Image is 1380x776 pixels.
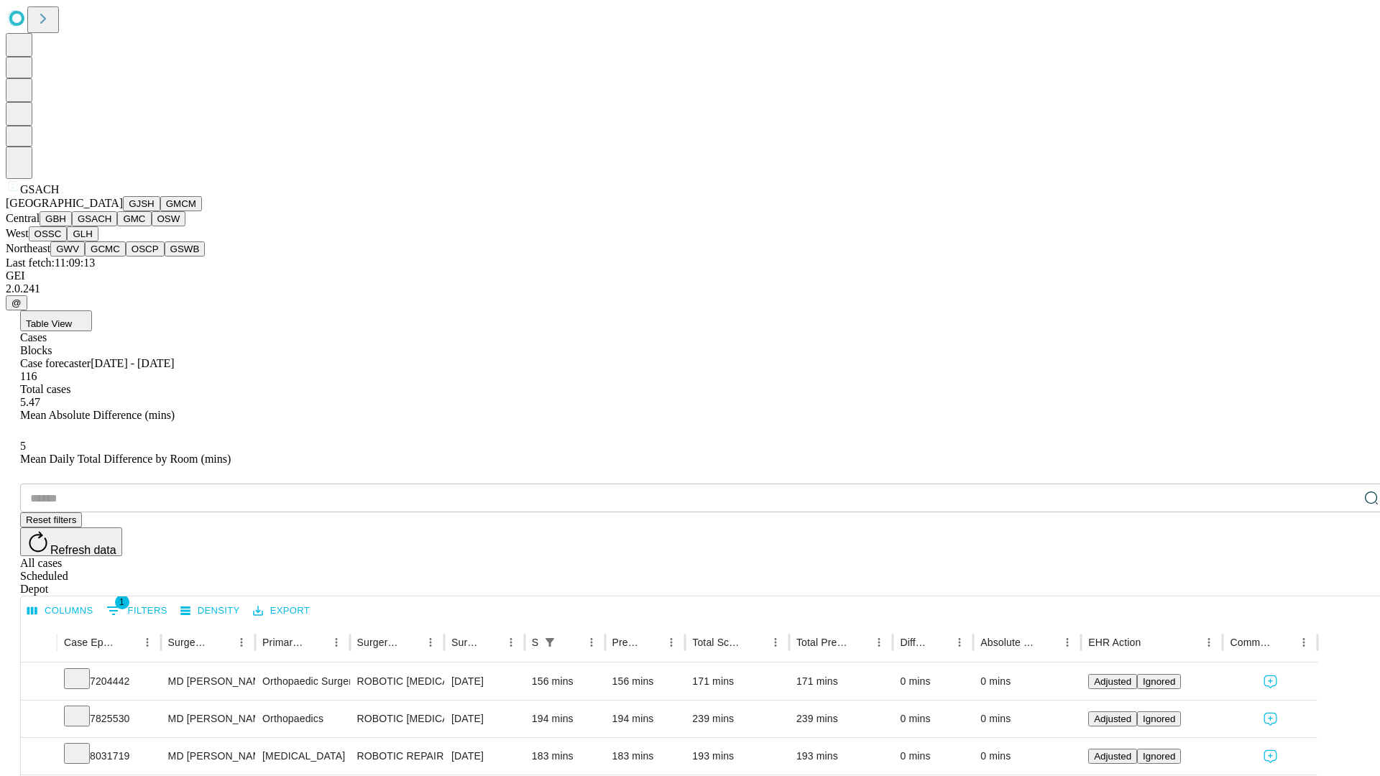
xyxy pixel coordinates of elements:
div: Surgery Name [357,637,399,648]
div: Orthopaedics [262,701,342,737]
button: GJSH [123,196,160,211]
button: Adjusted [1088,749,1137,764]
button: Sort [1037,632,1057,652]
button: Sort [561,632,581,652]
button: @ [6,295,27,310]
button: Expand [28,670,50,695]
button: OSW [152,211,186,226]
span: Ignored [1143,751,1175,762]
button: Menu [869,632,889,652]
button: Sort [1274,632,1294,652]
div: 193 mins [796,738,886,775]
div: GEI [6,269,1374,282]
div: Comments [1230,637,1271,648]
button: Sort [400,632,420,652]
div: ROBOTIC REPAIR INITIAL [MEDICAL_DATA] REDUCIBLE AGE [DEMOGRAPHIC_DATA] OR MORE [357,738,437,775]
span: Mean Daily Total Difference by Room (mins) [20,453,231,465]
button: Sort [641,632,661,652]
div: Difference [900,637,928,648]
div: Case Epic Id [64,637,116,648]
button: Sort [745,632,765,652]
div: Orthopaedic Surgery [262,663,342,700]
button: Menu [949,632,970,652]
span: Case forecaster [20,357,91,369]
div: [DATE] [451,663,517,700]
div: [MEDICAL_DATA] [262,738,342,775]
button: Refresh data [20,527,122,556]
button: Sort [1142,632,1162,652]
div: 7204442 [64,663,154,700]
button: GMCM [160,196,202,211]
button: Sort [306,632,326,652]
span: Ignored [1143,676,1175,687]
span: Adjusted [1094,713,1131,724]
span: @ [11,297,22,308]
button: Reset filters [20,512,82,527]
div: 0 mins [980,738,1074,775]
div: Predicted In Room Duration [612,637,640,648]
div: Total Predicted Duration [796,637,848,648]
button: GWV [50,241,85,257]
div: Surgeon Name [168,637,210,648]
button: Select columns [24,600,97,622]
span: 5 [20,440,26,452]
button: Density [177,600,244,622]
div: [DATE] [451,738,517,775]
div: [DATE] [451,701,517,737]
button: Menu [1294,632,1314,652]
button: Adjusted [1088,674,1137,689]
button: GLH [67,226,98,241]
div: 183 mins [532,738,598,775]
div: Scheduled In Room Duration [532,637,538,648]
button: Adjusted [1088,711,1137,726]
div: ROBOTIC [MEDICAL_DATA] KNEE TOTAL [357,663,437,700]
span: [DATE] - [DATE] [91,357,174,369]
span: GSACH [20,183,59,195]
div: 194 mins [612,701,678,737]
button: Ignored [1137,749,1181,764]
div: ROBOTIC [MEDICAL_DATA] TOTAL HIP [357,701,437,737]
span: Refresh data [50,544,116,556]
div: 194 mins [532,701,598,737]
button: Menu [137,632,157,652]
div: 8031719 [64,738,154,775]
button: Show filters [103,599,171,622]
span: Ignored [1143,713,1175,724]
span: Total cases [20,383,70,395]
span: Adjusted [1094,676,1131,687]
div: 239 mins [692,701,782,737]
div: Surgery Date [451,637,479,648]
button: GCMC [85,241,126,257]
button: Menu [420,632,441,652]
span: West [6,227,29,239]
span: [GEOGRAPHIC_DATA] [6,197,123,209]
div: MD [PERSON_NAME] [168,663,248,700]
div: 1 active filter [540,632,560,652]
div: 0 mins [900,701,966,737]
button: GMC [117,211,151,226]
button: Expand [28,744,50,770]
button: Sort [117,632,137,652]
div: MD [PERSON_NAME] [168,701,248,737]
div: EHR Action [1088,637,1141,648]
div: 239 mins [796,701,886,737]
button: Table View [20,310,92,331]
span: Mean Absolute Difference (mins) [20,409,175,421]
button: Export [249,600,313,622]
div: Primary Service [262,637,304,648]
span: 5.47 [20,396,40,408]
button: Ignored [1137,711,1181,726]
button: Sort [211,632,231,652]
div: 156 mins [532,663,598,700]
div: 0 mins [980,663,1074,700]
span: 116 [20,370,37,382]
span: Central [6,212,40,224]
button: Sort [481,632,501,652]
span: Table View [26,318,72,329]
button: GSWB [165,241,206,257]
div: 156 mins [612,663,678,700]
button: Menu [326,632,346,652]
button: OSCP [126,241,165,257]
button: Sort [849,632,869,652]
div: 171 mins [692,663,782,700]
